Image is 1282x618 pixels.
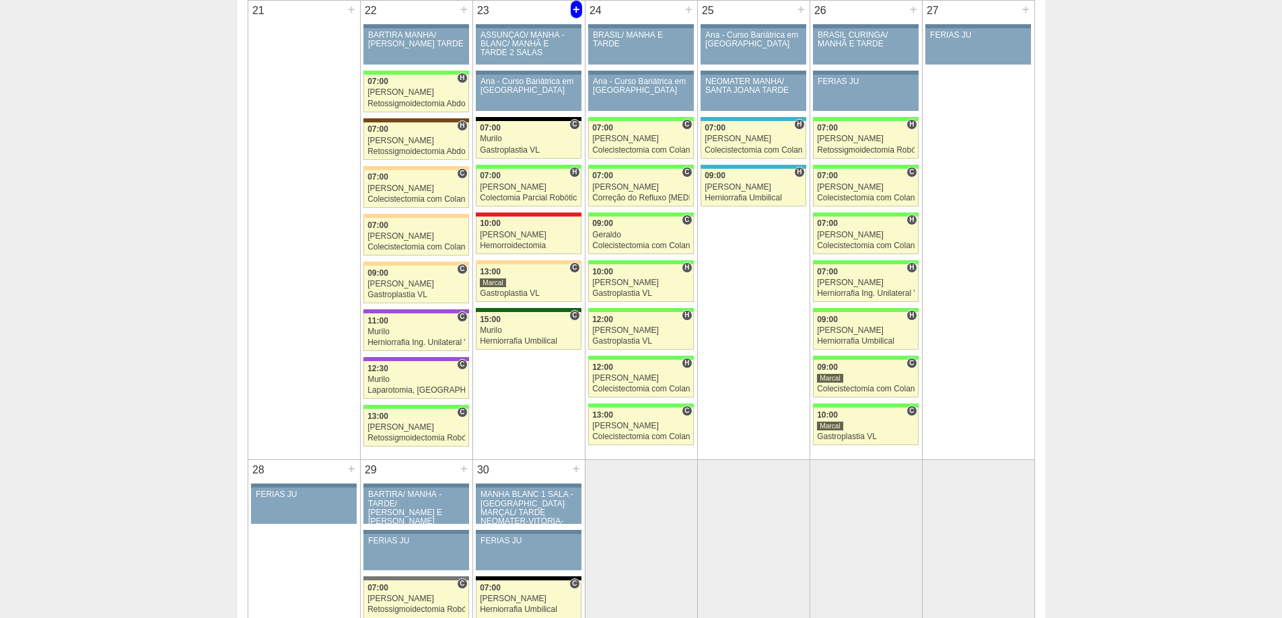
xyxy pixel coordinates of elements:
span: Consultório [569,578,579,589]
div: Key: Bartira [476,260,581,264]
div: [PERSON_NAME] [592,326,690,335]
a: C 09:00 Marcal Colecistectomia com Colangiografia VL [813,360,918,397]
div: Ana - Curso Bariátrica em [GEOGRAPHIC_DATA] [593,77,689,95]
div: 24 [585,1,606,21]
div: Key: Aviso [251,484,356,488]
span: 07:00 [817,171,838,180]
div: 28 [248,460,269,480]
div: [PERSON_NAME] [367,423,465,432]
div: FERIAS JU [368,537,464,545]
div: Colecistectomia com Colangiografia VL [705,146,802,155]
div: Key: Blanc [476,117,581,121]
a: BRASIL CURINGA/ MANHÃ E TARDE [813,28,918,65]
div: Key: Brasil [813,308,918,312]
a: H 12:00 [PERSON_NAME] Colecistectomia com Colangiografia VL [588,360,693,397]
div: Key: Brasil [588,213,693,217]
a: C 09:00 [PERSON_NAME] Gastroplastia VL [363,266,468,303]
span: 10:00 [480,219,501,228]
a: BRASIL/ MANHÃ E TARDE [588,28,693,65]
div: Key: Santa Catarina [363,576,468,580]
div: Key: IFOR [363,357,468,361]
a: Ana - Curso Bariátrica em [GEOGRAPHIC_DATA] [701,28,806,65]
div: + [908,1,919,18]
div: 27 [923,1,943,21]
div: 23 [473,1,494,21]
div: Key: Brasil [588,117,693,121]
span: Hospital [682,310,692,321]
a: MANHÃ BLANC 1 SALA -[GEOGRAPHIC_DATA] MARÇAL/ TARDE NEOMATER-VITÓRIA-BARTIRA [476,488,581,524]
div: Colecistectomia com Colangiografia VL [817,241,915,250]
span: Hospital [906,262,917,273]
div: Gastroplastia VL [367,291,465,299]
div: 30 [473,460,494,480]
div: Key: IFOR [363,309,468,313]
div: [PERSON_NAME] [367,594,465,603]
div: Herniorrafia Umbilical [817,337,915,346]
div: Colecistectomia com Colangiografia VL [817,385,915,393]
span: Hospital [457,73,467,83]
div: Key: Brasil [588,403,693,408]
div: 22 [361,1,382,21]
span: Hospital [906,215,917,225]
span: Hospital [457,120,467,131]
div: Key: Aviso [588,24,693,28]
span: 07:00 [367,172,388,182]
a: C 07:00 [PERSON_NAME] Correção do Refluxo [MEDICAL_DATA] esofágico Robótico [588,169,693,206]
a: 10:00 [PERSON_NAME] Hemorroidectomia [476,217,581,254]
div: Key: Aviso [588,71,693,75]
div: Key: Brasil [588,308,693,312]
div: Colecistectomia com Colangiografia VL [367,243,465,252]
div: Key: Aviso [363,24,468,28]
a: H 12:00 [PERSON_NAME] Gastroplastia VL [588,312,693,350]
a: Ana - Curso Bariátrica em [GEOGRAPHIC_DATA] [476,75,581,111]
span: 09:00 [592,219,613,228]
a: C 11:00 Murilo Herniorrafia Ing. Unilateral VL [363,313,468,351]
div: Murilo [480,134,577,143]
div: BRASIL/ MANHÃ E TARDE [593,31,689,48]
span: 07:00 [592,123,613,132]
div: [PERSON_NAME] [480,231,577,239]
div: Marcal [480,278,506,288]
div: Key: Bartira [363,166,468,170]
span: 13:00 [480,267,501,276]
div: Ana - Curso Bariátrica em [GEOGRAPHIC_DATA] [705,31,802,48]
a: BARTIRA/ MANHÃ - TARDE/ [PERSON_NAME] E [PERSON_NAME] [363,488,468,524]
div: Key: Aviso [476,24,581,28]
div: [PERSON_NAME] [705,183,802,192]
a: H 09:00 [PERSON_NAME] Herniorrafia Umbilical [813,312,918,350]
span: Hospital [794,119,804,130]
span: Consultório [457,168,467,179]
span: 09:00 [817,315,838,324]
div: Murilo [367,375,465,384]
div: [PERSON_NAME] [367,88,465,97]
span: Consultório [569,119,579,130]
a: H 07:00 [PERSON_NAME] Retossigmoidectomia Abdominal VL [363,75,468,112]
a: FERIAS JU [925,28,1030,65]
div: Retossigmoidectomia Robótica [367,605,465,614]
span: Consultório [457,407,467,418]
span: 10:00 [592,267,613,276]
span: 07:00 [480,123,501,132]
div: Key: Brasil [588,165,693,169]
div: Colectomia Parcial Robótica [480,194,577,202]
span: Consultório [906,167,917,178]
span: Consultório [682,119,692,130]
div: [PERSON_NAME] [817,231,915,239]
div: Key: Santa Joana [363,118,468,122]
span: 07:00 [367,583,388,592]
a: H 07:00 [PERSON_NAME] Herniorrafia Ing. Unilateral VL [813,264,918,302]
span: Consultório [457,311,467,322]
div: Hemorroidectomia [480,241,577,250]
div: Gastroplastia VL [480,289,577,298]
div: Key: Aviso [813,71,918,75]
a: FERIAS JU [476,534,581,570]
div: Retossigmoidectomia Robótica [367,434,465,442]
span: Hospital [569,167,579,178]
span: 07:00 [817,219,838,228]
div: FERIAS JU [818,77,914,86]
a: Ana - Curso Bariátrica em [GEOGRAPHIC_DATA] [588,75,693,111]
div: [PERSON_NAME] [817,183,915,192]
div: Key: Aviso [701,24,806,28]
div: Gastroplastia VL [592,289,690,298]
div: Laparotomia, [GEOGRAPHIC_DATA], Drenagem, Bridas VL [367,386,465,395]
